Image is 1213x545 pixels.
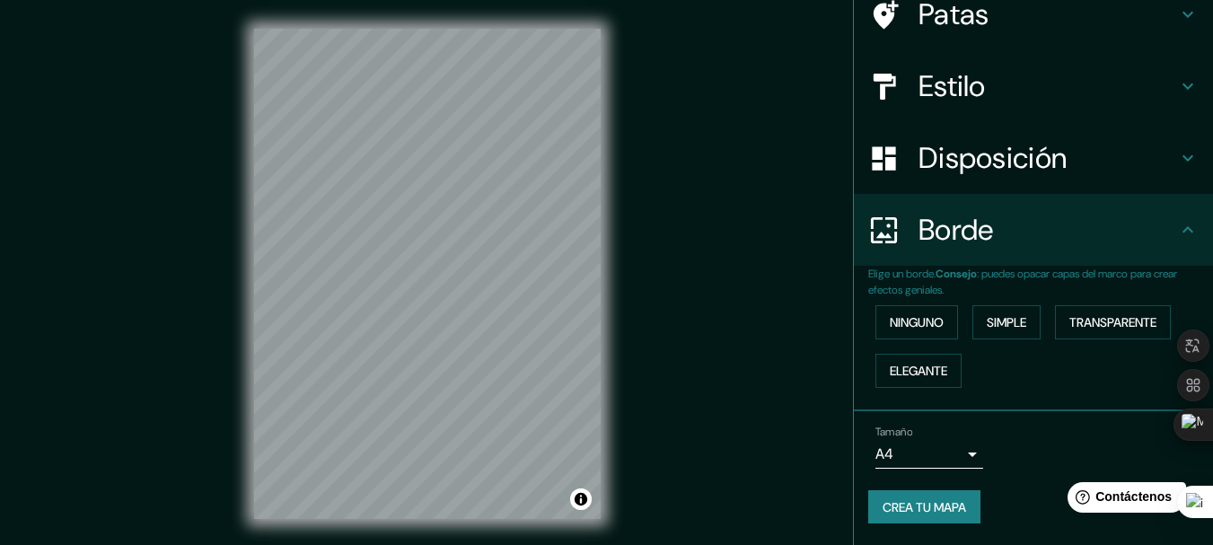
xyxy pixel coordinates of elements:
iframe: Lanzador de widgets de ayuda [1053,475,1193,525]
font: Transparente [1069,314,1156,330]
div: A4 [875,440,983,469]
button: Simple [972,305,1041,339]
font: Borde [919,211,994,249]
div: Disposición [854,122,1213,194]
button: Ninguno [875,305,958,339]
font: Ninguno [890,314,944,330]
font: Consejo [936,267,977,281]
canvas: Mapa [254,29,601,519]
font: Simple [987,314,1026,330]
font: Elegante [890,363,947,379]
font: A4 [875,444,893,463]
font: : puedes opacar capas del marco para crear efectos geniales. [868,267,1177,297]
button: Activar o desactivar atribución [570,488,592,510]
font: Estilo [919,67,986,105]
font: Disposición [919,139,1067,177]
font: Elige un borde. [868,267,936,281]
font: Tamaño [875,425,912,439]
div: Estilo [854,50,1213,122]
div: Borde [854,194,1213,266]
button: Crea tu mapa [868,490,980,524]
button: Elegante [875,354,962,388]
font: Crea tu mapa [883,499,966,515]
button: Transparente [1055,305,1171,339]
